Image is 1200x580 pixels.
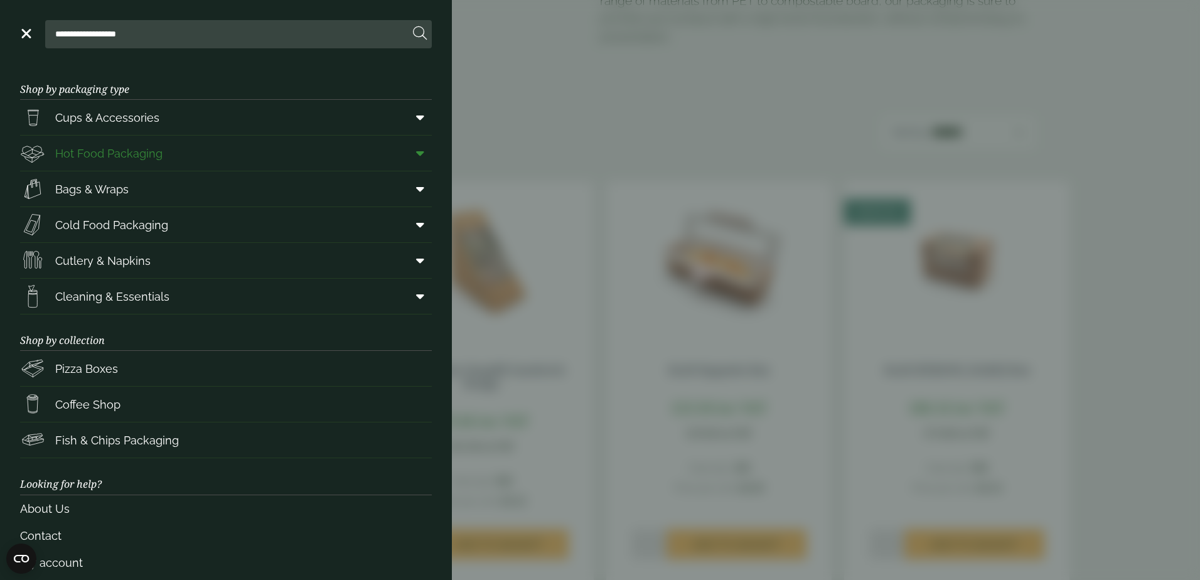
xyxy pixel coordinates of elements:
img: open-wipe.svg [20,284,45,309]
img: HotDrink_paperCup.svg [20,392,45,417]
img: Cutlery.svg [20,248,45,273]
a: Contact [20,522,432,549]
img: Deli_box.svg [20,141,45,166]
img: PintNhalf_cup.svg [20,105,45,130]
span: Bags & Wraps [55,181,129,198]
button: Open CMP widget [6,544,36,574]
a: Coffee Shop [20,387,432,422]
span: Fish & Chips Packaging [55,432,179,449]
span: Coffee Shop [55,396,121,413]
img: FishNchip_box.svg [20,427,45,453]
img: Sandwich_box.svg [20,212,45,237]
a: My account [20,549,432,576]
a: Cups & Accessories [20,100,432,135]
span: Cups & Accessories [55,109,159,126]
span: Cleaning & Essentials [55,288,169,305]
h3: Looking for help? [20,458,432,495]
a: Pizza Boxes [20,351,432,386]
h3: Shop by packaging type [20,63,432,100]
a: About Us [20,495,432,522]
a: Fish & Chips Packaging [20,422,432,458]
a: Cutlery & Napkins [20,243,432,278]
img: Paper_carriers.svg [20,176,45,201]
span: Pizza Boxes [55,360,118,377]
a: Hot Food Packaging [20,136,432,171]
span: Cold Food Packaging [55,217,168,234]
a: Bags & Wraps [20,171,432,207]
a: Cold Food Packaging [20,207,432,242]
img: Pizza_boxes.svg [20,356,45,381]
span: Hot Food Packaging [55,145,163,162]
a: Cleaning & Essentials [20,279,432,314]
span: Cutlery & Napkins [55,252,151,269]
h3: Shop by collection [20,314,432,351]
